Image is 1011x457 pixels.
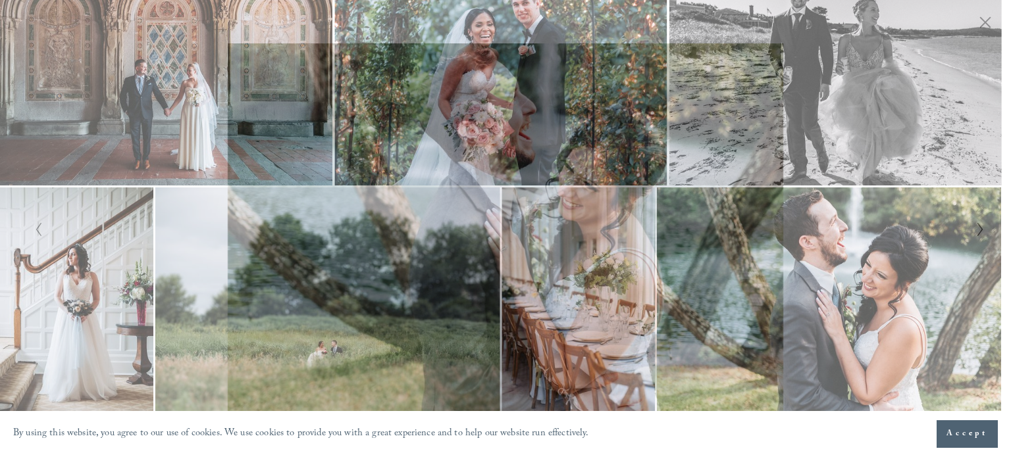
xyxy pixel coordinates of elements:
[972,221,981,237] button: Next Slide
[946,427,988,441] span: Accept
[13,425,589,444] p: By using this website, you agree to our use of cookies. We use cookies to provide you with a grea...
[975,15,996,30] button: Close
[937,420,998,448] button: Accept
[30,221,39,237] button: Previous Slide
